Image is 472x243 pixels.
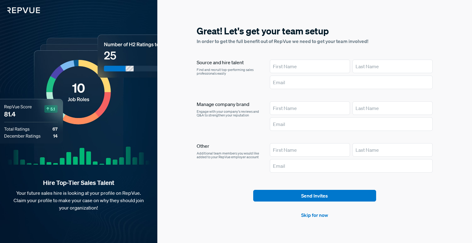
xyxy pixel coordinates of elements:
[197,60,260,65] h6: Source and hire talent
[352,101,433,115] input: Last Name
[197,101,260,107] h6: Manage company brand
[197,37,433,45] p: In order to get the full benefit out of RepVue we need to get your team involved!
[352,60,433,73] input: Last Name
[270,60,350,73] input: First Name
[197,110,260,117] p: Engage with your company's reviews and Q&A to strengthen your reputation
[10,179,147,187] strong: Hire Top-Tier Sales Talent
[270,143,350,157] input: First Name
[197,25,433,37] h5: Great! Let's get your team setup
[10,189,147,211] p: Your future sales hire is looking at your profile on RepVue. Claim your profile to make your case...
[270,76,433,89] input: Email
[197,68,260,75] p: Find and recruit top-performing sales professionals easily
[301,211,328,219] a: Skip for now
[270,101,350,115] input: First Name
[270,159,433,173] input: Email
[197,143,260,149] h6: Other
[253,190,376,202] button: Send Invites
[197,151,260,159] p: Additional team members you would like added to your RepVue employer account
[352,143,433,157] input: Last Name
[270,117,433,131] input: Email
